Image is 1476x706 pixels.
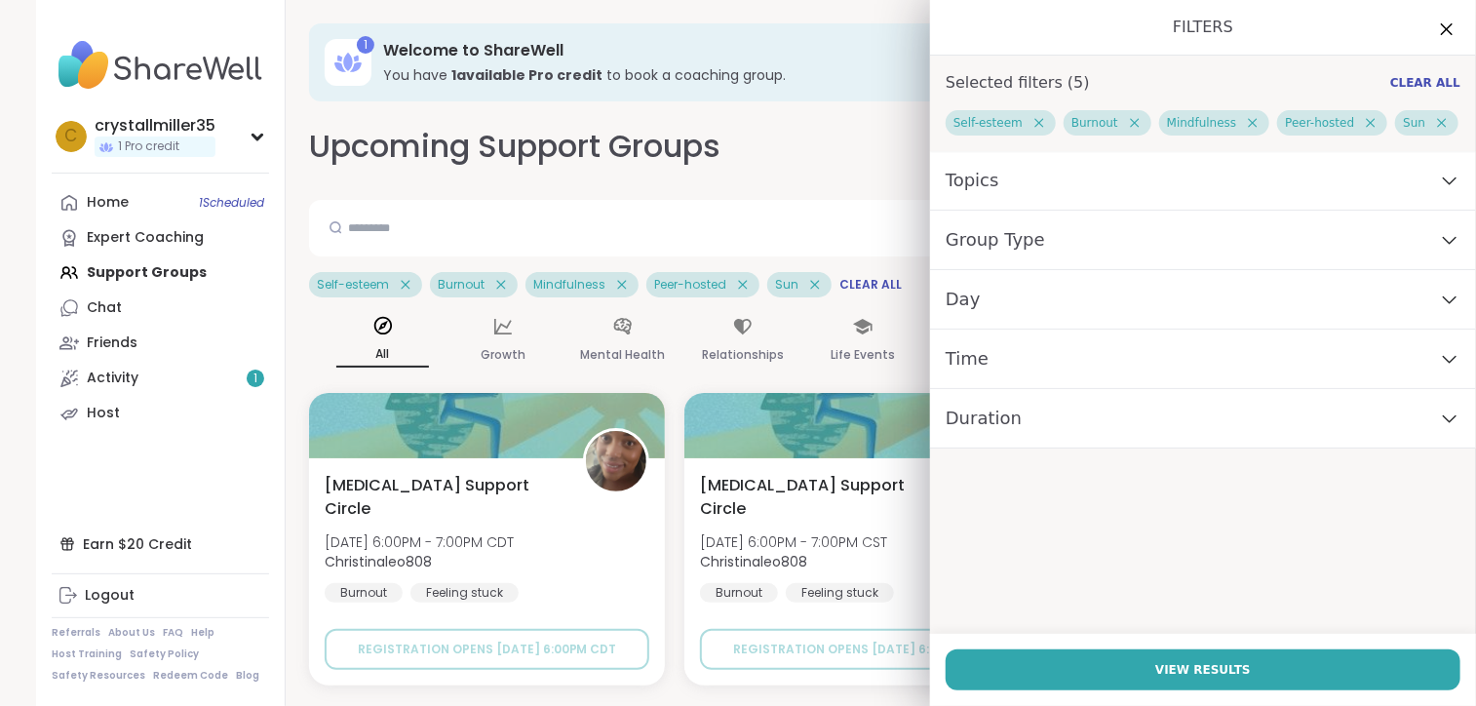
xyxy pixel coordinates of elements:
[317,277,389,293] span: Self-esteem
[946,16,1460,39] h1: Filters
[1071,115,1118,131] span: Burnout
[191,626,214,640] a: Help
[52,185,269,220] a: Home1Scheduled
[357,36,374,54] div: 1
[831,343,895,367] p: Life Events
[95,115,215,137] div: crystallmiller35
[533,277,605,293] span: Mindfulness
[85,586,135,606] div: Logout
[700,552,807,571] b: Christinaleo808
[325,474,562,521] span: [MEDICAL_DATA] Support Circle
[52,361,269,396] a: Activity1
[946,345,989,373] span: Time
[236,669,259,683] a: Blog
[383,65,1389,85] h3: You have to book a coaching group.
[108,626,155,640] a: About Us
[946,71,1090,95] h1: Selected filters ( 5 )
[52,527,269,562] div: Earn $20 Credit
[325,583,403,603] div: Burnout
[52,669,145,683] a: Safety Resources
[336,342,429,368] p: All
[786,583,894,603] div: Feeling stuck
[87,369,138,388] div: Activity
[87,228,204,248] div: Expert Coaching
[52,396,269,431] a: Host
[700,583,778,603] div: Burnout
[130,647,199,661] a: Safety Policy
[52,647,122,661] a: Host Training
[839,277,902,293] span: Clear All
[946,167,999,194] span: Topics
[325,552,432,571] b: Christinaleo808
[1155,661,1251,679] span: View Results
[775,277,798,293] span: Sun
[52,220,269,255] a: Expert Coaching
[700,532,887,552] span: [DATE] 6:00PM - 7:00PM CST
[87,333,137,353] div: Friends
[52,291,269,326] a: Chat
[325,629,649,670] button: Registration opens [DATE] 6:00PM CDT
[358,641,617,657] span: Registration opens [DATE] 6:00PM CDT
[87,193,129,213] div: Home
[481,343,525,367] p: Growth
[87,404,120,423] div: Host
[52,578,269,613] a: Logout
[87,298,122,318] div: Chat
[953,115,1023,131] span: Self-esteem
[438,277,485,293] span: Burnout
[700,474,937,521] span: [MEDICAL_DATA] Support Circle
[199,195,264,211] span: 1 Scheduled
[1167,115,1237,131] span: Mindfulness
[654,277,726,293] span: Peer-hosted
[946,286,981,313] span: Day
[153,669,228,683] a: Redeem Code
[118,138,179,155] span: 1 Pro credit
[65,124,78,149] span: c
[702,343,784,367] p: Relationships
[580,343,665,367] p: Mental Health
[309,125,720,169] h2: Upcoming Support Groups
[163,626,183,640] a: FAQ
[325,532,514,552] span: [DATE] 6:00PM - 7:00PM CDT
[946,226,1045,254] span: Group Type
[253,371,257,387] span: 1
[1390,75,1460,91] span: Clear All
[383,40,1389,61] h3: Welcome to ShareWell
[52,326,269,361] a: Friends
[586,431,646,491] img: Christinaleo808
[946,405,1022,432] span: Duration
[1403,115,1425,131] span: Sun
[946,649,1460,690] button: View Results
[451,65,602,85] b: 1 available Pro credit
[52,626,100,640] a: Referrals
[410,583,519,603] div: Feeling stuck
[1285,115,1354,131] span: Peer-hosted
[700,629,1025,670] button: Registration opens [DATE] 6:00PM CST
[52,31,269,99] img: ShareWell Nav Logo
[733,641,991,657] span: Registration opens [DATE] 6:00PM CST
